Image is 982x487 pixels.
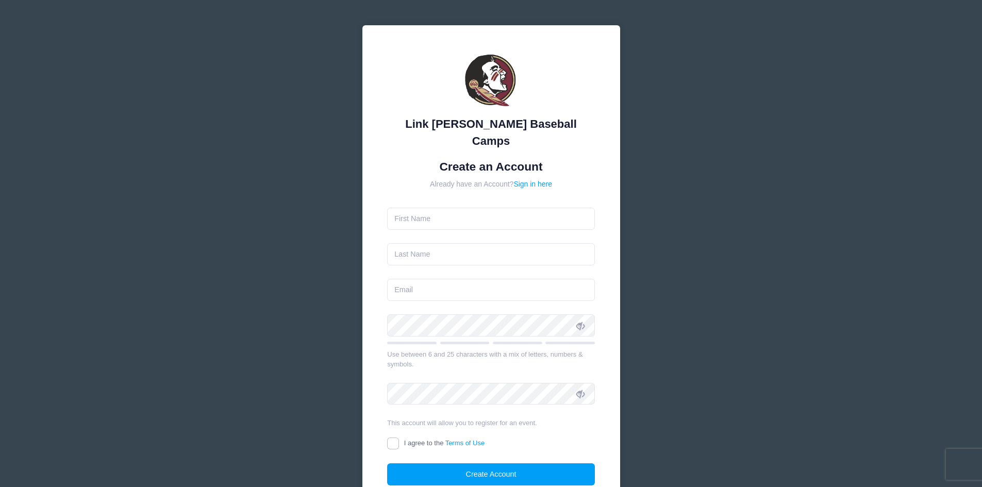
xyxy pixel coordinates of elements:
a: Terms of Use [445,439,485,447]
span: I agree to the [404,439,485,447]
input: First Name [387,208,595,230]
input: Email [387,279,595,301]
button: Create Account [387,463,595,485]
div: This account will allow you to register for an event. [387,418,595,428]
a: Sign in here [513,180,552,188]
input: Last Name [387,243,595,265]
input: I agree to theTerms of Use [387,438,399,449]
img: Link Jarrett Baseball Camps [460,51,522,112]
div: Link [PERSON_NAME] Baseball Camps [387,115,595,149]
div: Already have an Account? [387,179,595,190]
h1: Create an Account [387,160,595,174]
div: Use between 6 and 25 characters with a mix of letters, numbers & symbols. [387,349,595,370]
